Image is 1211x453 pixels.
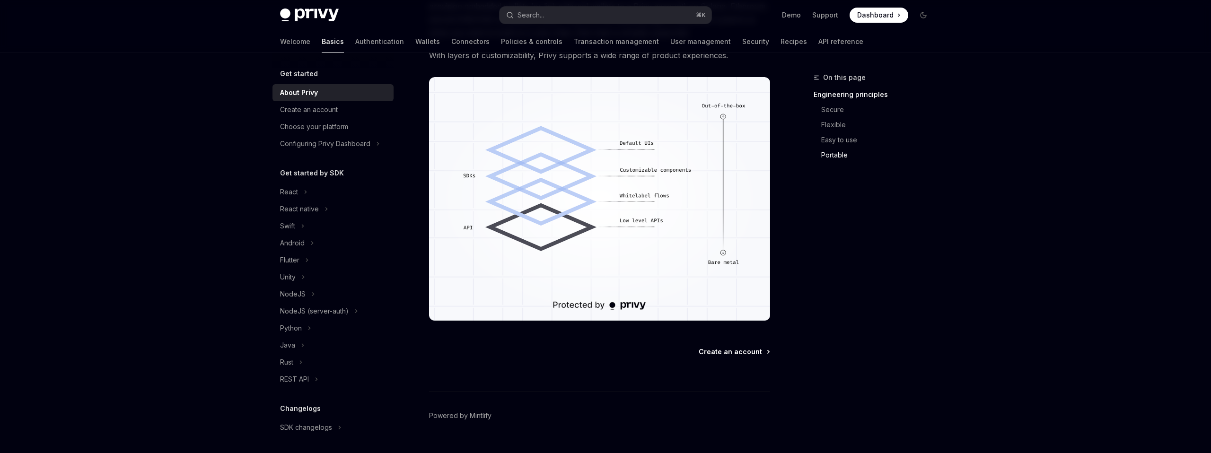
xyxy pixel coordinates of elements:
[280,288,306,300] div: NodeJS
[272,337,394,354] button: Toggle Java section
[272,235,394,252] button: Toggle Android section
[272,286,394,303] button: Toggle NodeJS section
[814,117,939,132] a: Flexible
[814,148,939,163] a: Portable
[451,30,490,53] a: Connectors
[670,30,731,53] a: User management
[429,77,770,321] img: images/Customization.png
[272,218,394,235] button: Toggle Swift section
[272,200,394,218] button: Toggle React native section
[272,183,394,200] button: Toggle React section
[429,411,491,420] a: Powered by Mintlify
[501,30,562,53] a: Policies & controls
[272,101,394,118] a: Create an account
[280,374,309,385] div: REST API
[814,102,939,117] a: Secure
[280,340,295,351] div: Java
[280,305,349,317] div: NodeJS (server-auth)
[814,132,939,148] a: Easy to use
[500,7,711,24] button: Open search
[280,167,344,179] h5: Get started by SDK
[272,118,394,135] a: Choose your platform
[782,10,801,20] a: Demo
[574,30,659,53] a: Transaction management
[272,269,394,286] button: Toggle Unity section
[280,422,332,433] div: SDK changelogs
[355,30,404,53] a: Authentication
[280,121,348,132] div: Choose your platform
[280,271,296,283] div: Unity
[272,371,394,388] button: Toggle REST API section
[280,138,370,149] div: Configuring Privy Dashboard
[272,84,394,101] a: About Privy
[814,87,939,102] a: Engineering principles
[280,9,339,22] img: dark logo
[823,72,866,83] span: On this page
[850,8,908,23] a: Dashboard
[518,9,544,21] div: Search...
[272,252,394,269] button: Toggle Flutter section
[280,30,310,53] a: Welcome
[280,220,295,232] div: Swift
[280,403,321,414] h5: Changelogs
[280,322,302,334] div: Python
[280,254,299,266] div: Flutter
[280,68,318,79] h5: Get started
[742,30,769,53] a: Security
[280,203,319,215] div: React native
[429,49,770,62] span: With layers of customizability, Privy supports a wide range of product experiences.
[280,87,318,98] div: About Privy
[818,30,863,53] a: API reference
[272,419,394,436] button: Toggle SDK changelogs section
[272,354,394,371] button: Toggle Rust section
[916,8,931,23] button: Toggle dark mode
[857,10,894,20] span: Dashboard
[272,320,394,337] button: Toggle Python section
[415,30,440,53] a: Wallets
[812,10,838,20] a: Support
[696,11,706,19] span: ⌘ K
[272,303,394,320] button: Toggle NodeJS (server-auth) section
[699,347,769,357] a: Create an account
[272,135,394,152] button: Toggle Configuring Privy Dashboard section
[699,347,762,357] span: Create an account
[280,186,298,198] div: React
[781,30,807,53] a: Recipes
[280,237,305,249] div: Android
[280,104,338,115] div: Create an account
[280,357,293,368] div: Rust
[322,30,344,53] a: Basics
